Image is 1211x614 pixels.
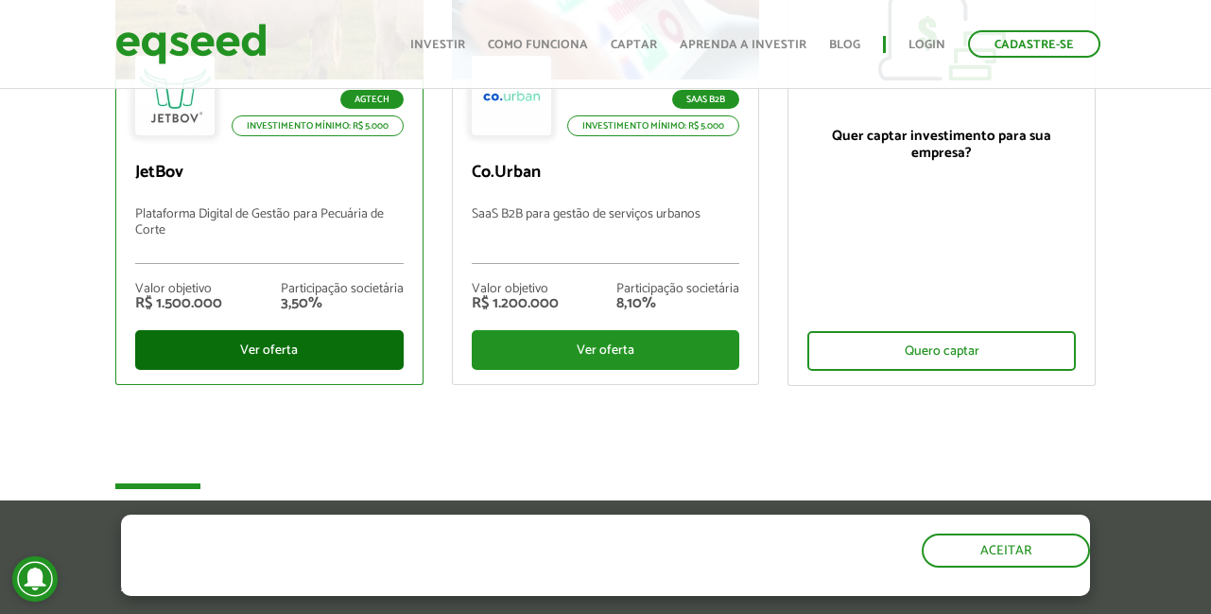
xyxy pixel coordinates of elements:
[135,163,404,184] p: JetBov
[371,580,589,596] a: política de privacidade e de cookies
[115,19,267,69] img: EqSeed
[968,30,1100,58] a: Cadastre-se
[611,39,657,51] a: Captar
[616,283,739,296] div: Participação societária
[281,283,404,296] div: Participação societária
[232,115,404,136] p: Investimento mínimo: R$ 5.000
[908,39,945,51] a: Login
[472,296,559,311] div: R$ 1.200.000
[135,207,404,264] p: Plataforma Digital de Gestão para Pecuária de Corte
[121,515,702,573] h5: O site da EqSeed utiliza cookies para melhorar sua navegação.
[488,39,588,51] a: Como funciona
[410,39,465,51] a: Investir
[807,128,1076,162] p: Quer captar investimento para sua empresa?
[472,330,740,370] div: Ver oferta
[567,115,739,136] p: Investimento mínimo: R$ 5.000
[672,90,739,109] p: SaaS B2B
[472,283,559,296] div: Valor objetivo
[807,331,1076,371] div: Quero captar
[135,296,222,311] div: R$ 1.500.000
[281,296,404,311] div: 3,50%
[121,578,702,596] p: Ao clicar em "aceitar", você aceita nossa .
[472,163,740,184] p: Co.Urban
[472,207,740,264] p: SaaS B2B para gestão de serviços urbanos
[135,330,404,370] div: Ver oferta
[680,39,806,51] a: Aprenda a investir
[922,534,1090,568] button: Aceitar
[829,39,860,51] a: Blog
[135,283,222,296] div: Valor objetivo
[340,90,404,109] p: Agtech
[616,296,739,311] div: 8,10%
